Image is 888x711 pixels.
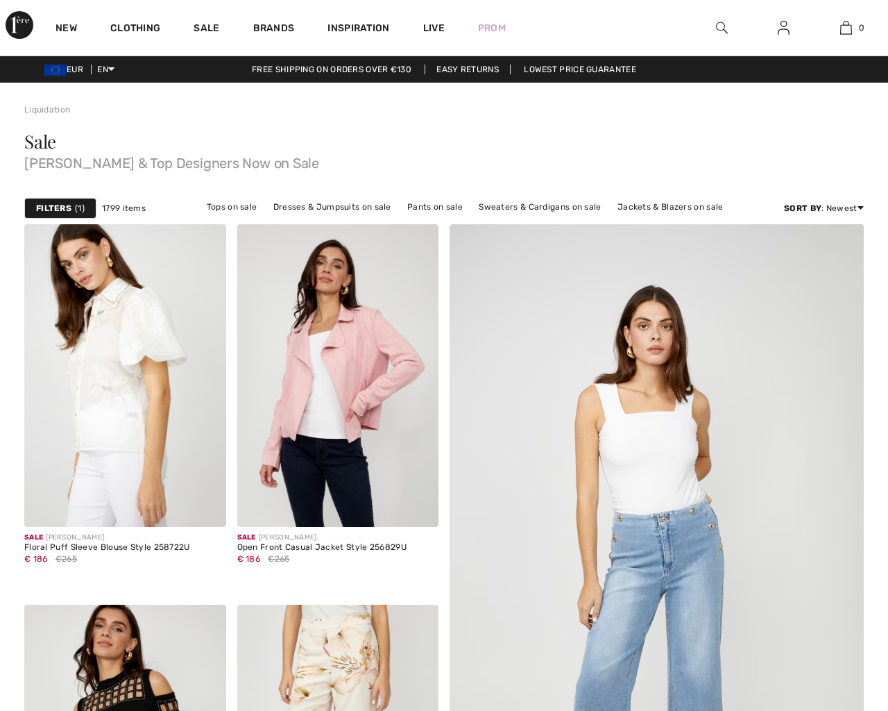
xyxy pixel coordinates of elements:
[253,22,295,37] a: Brands
[610,198,731,216] a: Jackets & Blazers on sale
[237,224,439,527] img: Open Front Casual Jacket Style 256829U. Dusty pink
[456,216,545,234] a: Outerwear on sale
[384,216,453,234] a: Skirts on sale
[194,22,219,37] a: Sale
[472,198,608,216] a: Sweaters & Cardigans on sale
[400,198,470,216] a: Pants on sale
[767,19,801,37] a: Sign In
[784,202,864,215] div: : Newest
[24,224,226,527] img: Floral Puff Sleeve Blouse Style 258722U. Off White
[24,533,190,543] div: [PERSON_NAME]
[815,19,876,36] a: 0
[44,65,67,76] img: Euro
[36,202,71,215] strong: Filters
[784,203,821,213] strong: Sort By
[268,553,289,565] span: €265
[237,533,407,543] div: [PERSON_NAME]
[513,65,647,74] a: Lowest Price Guarantee
[716,19,728,36] img: search the website
[24,554,48,564] span: € 186
[241,65,422,74] a: Free shipping on orders over €130
[44,65,89,74] span: EUR
[55,553,77,565] span: €265
[24,151,864,170] span: [PERSON_NAME] & Top Designers Now on Sale
[478,21,506,35] a: Prom
[24,543,190,553] div: Floral Puff Sleeve Blouse Style 258722U
[237,543,407,553] div: Open Front Casual Jacket Style 256829U
[24,129,56,153] span: Sale
[110,22,160,37] a: Clothing
[200,198,264,216] a: Tops on sale
[24,533,43,542] span: Sale
[425,65,511,74] a: Easy Returns
[840,19,852,36] img: My Bag
[237,554,261,564] span: € 186
[55,22,77,37] a: New
[778,19,789,36] img: My Info
[75,202,85,215] span: 1
[327,22,389,37] span: Inspiration
[97,65,114,74] span: EN
[266,198,398,216] a: Dresses & Jumpsuits on sale
[237,533,256,542] span: Sale
[102,202,146,215] span: 1799 items
[24,105,70,115] a: Liquidation
[859,22,864,34] span: 0
[423,21,445,35] a: Live
[6,11,33,39] img: 1ère Avenue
